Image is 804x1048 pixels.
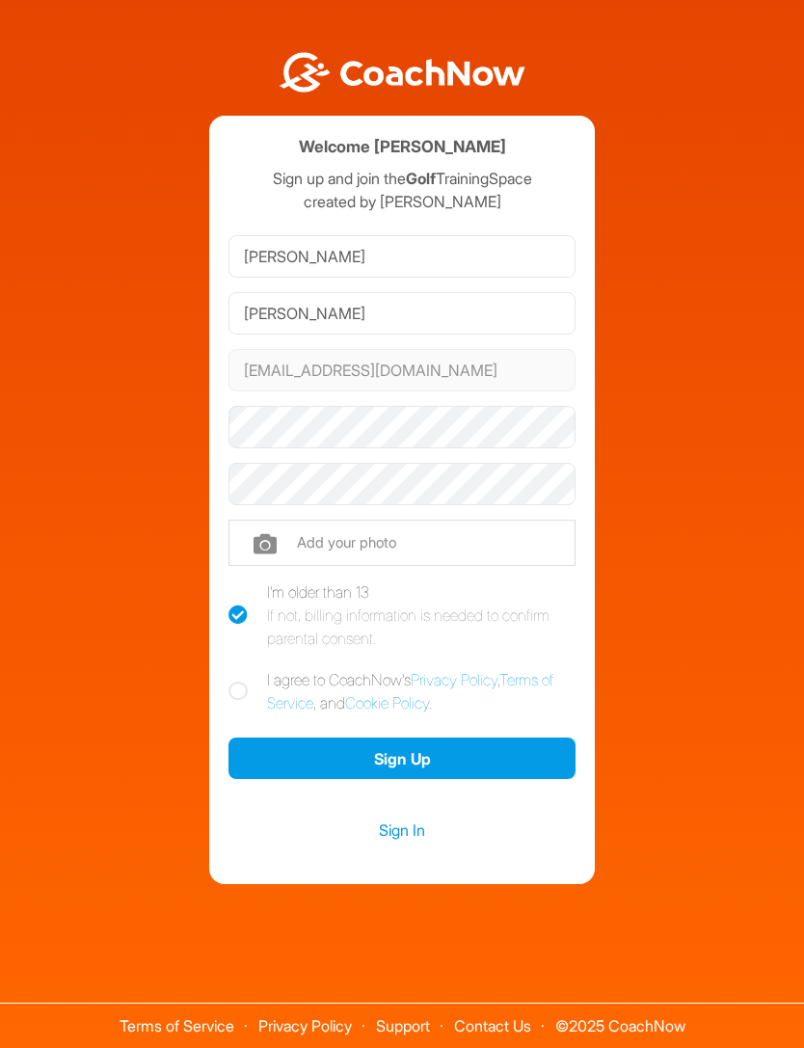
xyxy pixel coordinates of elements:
[376,1016,430,1035] a: Support
[267,580,576,650] div: I'm older than 13
[120,1016,234,1035] a: Terms of Service
[454,1016,531,1035] a: Contact Us
[277,52,527,94] img: BwLJSsUCoWCh5upNqxVrqldRgqLPVwmV24tXu5FoVAoFEpwwqQ3VIfuoInZCoVCoTD4vwADAC3ZFMkVEQFDAAAAAElFTkSuQmCC
[411,670,497,689] a: Privacy Policy
[258,1016,352,1035] a: Privacy Policy
[267,604,576,650] div: If not, billing information is needed to confirm parental consent.
[546,1004,695,1034] span: © 2025 CoachNow
[228,292,576,335] input: Last Name
[228,738,576,779] button: Sign Up
[228,818,576,843] a: Sign In
[228,167,576,190] p: Sign up and join the TrainingSpace
[345,693,429,712] a: Cookie Policy
[228,668,576,714] label: I agree to CoachNow's , , and .
[299,135,506,159] h4: Welcome [PERSON_NAME]
[228,190,576,213] p: created by [PERSON_NAME]
[406,169,436,188] strong: Golf
[228,349,576,391] input: Email
[228,235,576,278] input: First Name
